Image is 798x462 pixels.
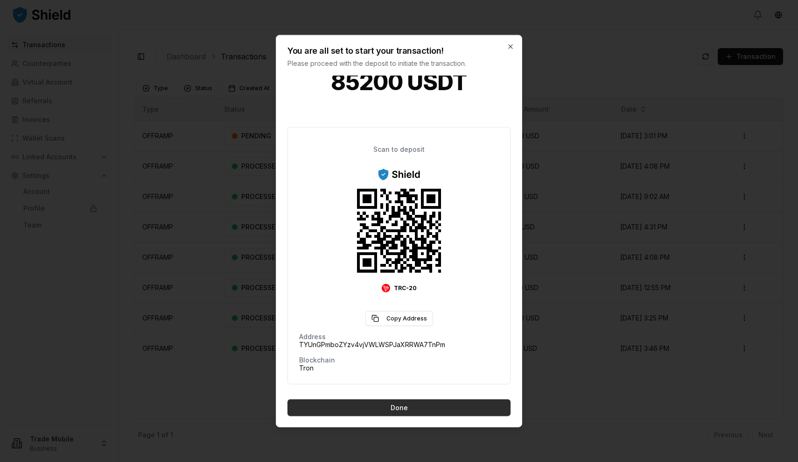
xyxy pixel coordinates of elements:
p: Scan to deposit [373,146,425,152]
h2: You are all set to start your transaction! [287,46,492,55]
button: Copy Address [365,311,433,326]
img: Tron Logo [382,284,390,292]
p: Blockchain [299,356,335,363]
img: ShieldPay Logo [377,167,421,181]
h1: 85200 USDT [287,52,511,112]
span: TYUnGPmboZYzv4vjVWLWSPJaXRRWA7TnPm [299,340,445,349]
p: Address [299,333,326,340]
span: Tron [299,363,314,372]
button: Done [287,399,511,416]
span: TRC-20 [394,284,417,291]
p: Please proceed with the deposit to initiate the transaction. [287,58,492,68]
